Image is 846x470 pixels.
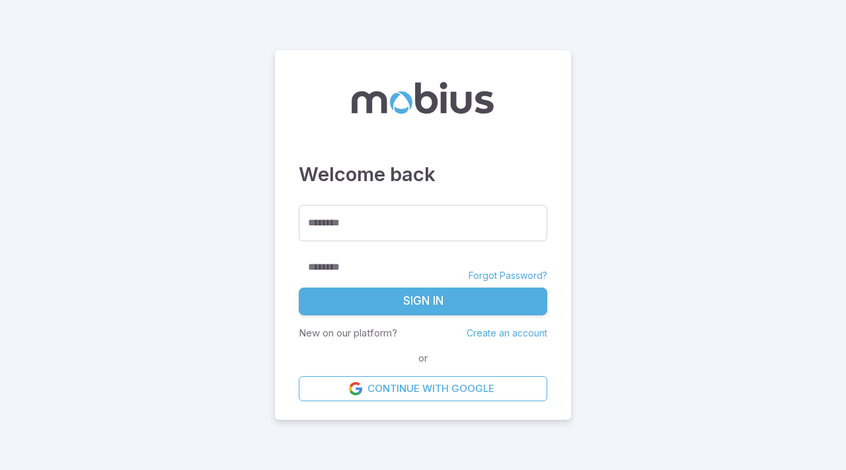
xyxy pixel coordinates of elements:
[469,269,547,282] a: Forgot Password?
[299,288,547,315] button: Sign In
[415,351,431,366] span: or
[467,327,547,338] a: Create an account
[299,376,547,401] a: Continue with Google
[299,160,547,189] h3: Welcome back
[299,326,397,340] p: New on our platform?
